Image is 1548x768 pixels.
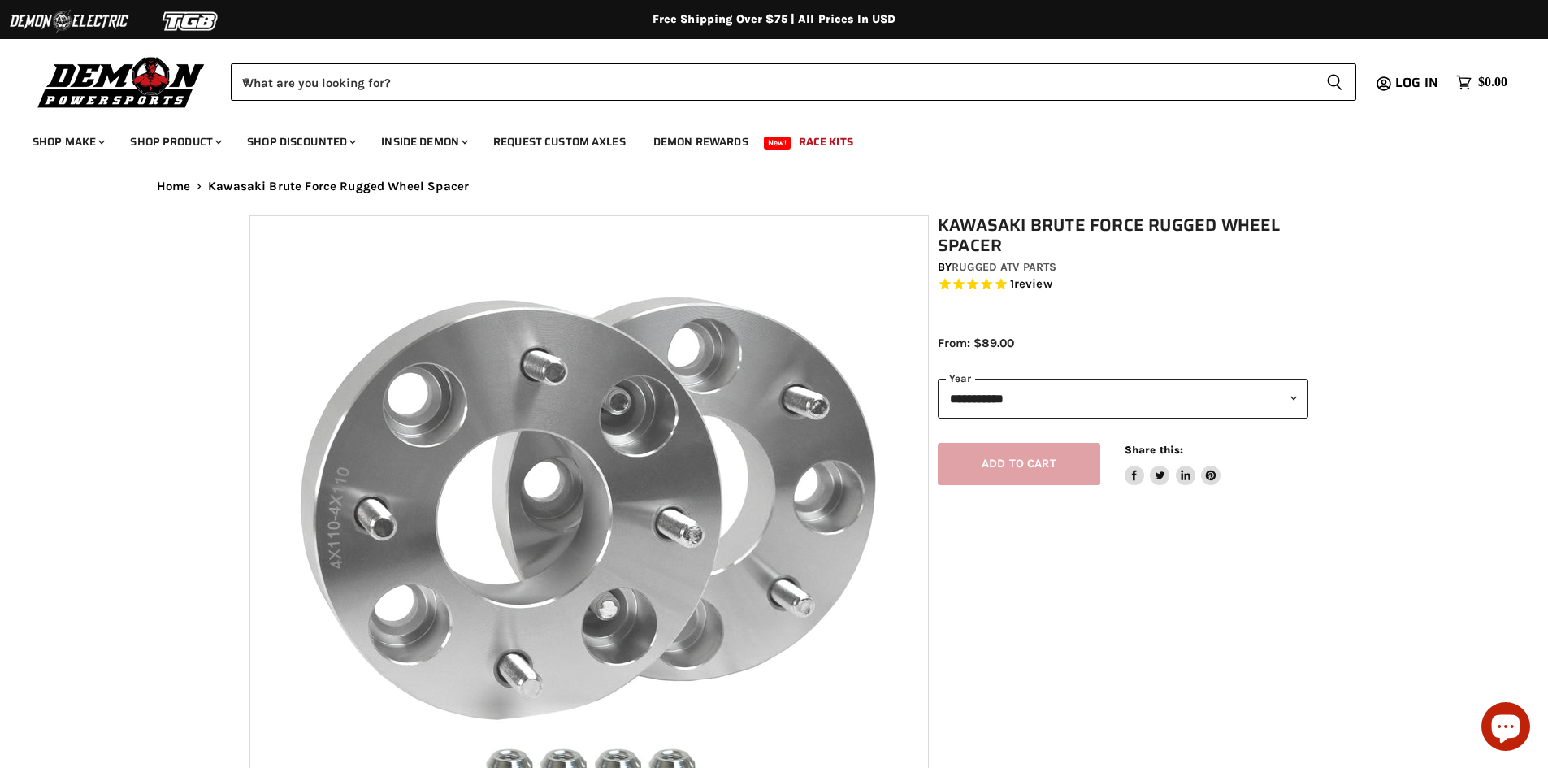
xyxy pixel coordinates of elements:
[208,180,469,193] span: Kawasaki Brute Force Rugged Wheel Spacer
[231,63,1313,101] input: When autocomplete results are available use up and down arrows to review and enter to select
[33,53,210,111] img: Demon Powersports
[157,180,191,193] a: Home
[20,125,115,158] a: Shop Make
[641,125,761,158] a: Demon Rewards
[938,215,1308,256] h1: Kawasaki Brute Force Rugged Wheel Spacer
[938,336,1014,350] span: From: $89.00
[787,125,865,158] a: Race Kits
[369,125,478,158] a: Inside Demon
[130,6,252,37] img: TGB Logo 2
[231,63,1356,101] form: Product
[1010,277,1052,292] span: 1 reviews
[118,125,232,158] a: Shop Product
[764,137,791,150] span: New!
[1478,75,1507,90] span: $0.00
[20,119,1503,158] ul: Main menu
[124,180,1424,193] nav: Breadcrumbs
[1014,277,1052,292] span: review
[235,125,366,158] a: Shop Discounted
[1125,443,1221,486] aside: Share this:
[1448,71,1515,94] a: $0.00
[8,6,130,37] img: Demon Electric Logo 2
[1125,444,1183,456] span: Share this:
[938,276,1308,293] span: Rated 5.0 out of 5 stars 1 reviews
[1388,76,1448,90] a: Log in
[1313,63,1356,101] button: Search
[938,258,1308,276] div: by
[481,125,638,158] a: Request Custom Axles
[938,379,1308,419] select: year
[1476,702,1535,755] inbox-online-store-chat: Shopify online store chat
[124,12,1424,27] div: Free Shipping Over $75 | All Prices In USD
[952,260,1056,274] a: Rugged ATV Parts
[1395,72,1438,93] span: Log in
